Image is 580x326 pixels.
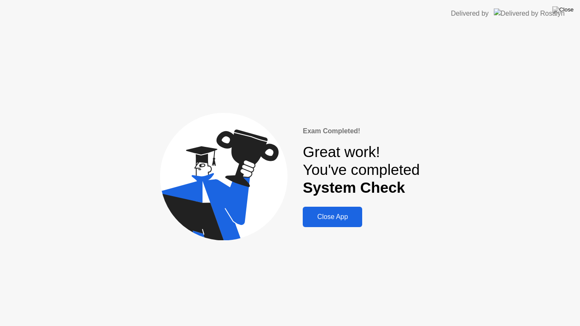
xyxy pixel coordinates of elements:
div: Great work! You've completed [303,143,420,197]
div: Delivered by [451,8,489,19]
img: Close [552,6,574,13]
div: Exam Completed! [303,126,420,136]
button: Close App [303,207,362,227]
img: Delivered by Rosalyn [494,8,565,18]
div: Close App [305,213,360,221]
b: System Check [303,179,405,196]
